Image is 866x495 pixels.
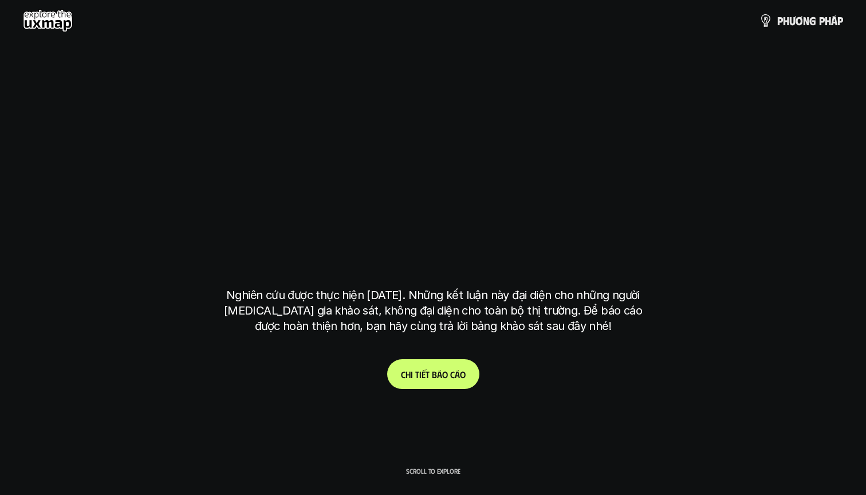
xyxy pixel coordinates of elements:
[837,14,843,27] span: p
[796,14,803,27] span: ơ
[406,467,460,475] p: Scroll to explore
[411,369,413,380] span: i
[442,369,448,380] span: o
[224,133,642,181] h1: phạm vi công việc của
[455,369,460,380] span: á
[831,14,837,27] span: á
[777,14,783,27] span: p
[419,369,422,380] span: i
[401,369,406,380] span: C
[809,14,816,27] span: g
[460,369,466,380] span: o
[783,14,789,27] span: h
[819,14,825,27] span: p
[432,369,437,380] span: b
[415,369,419,380] span: t
[803,14,809,27] span: n
[426,369,430,380] span: t
[825,14,831,27] span: h
[406,369,411,380] span: h
[393,108,481,121] h6: Kết quả nghiên cứu
[229,223,637,272] h1: tại [GEOGRAPHIC_DATA]
[759,9,843,32] a: phươngpháp
[422,369,426,380] span: ế
[437,369,442,380] span: á
[387,359,479,389] a: Chitiếtbáocáo
[450,369,455,380] span: c
[218,288,648,334] p: Nghiên cứu được thực hiện [DATE]. Những kết luận này đại diện cho những người [MEDICAL_DATA] gia ...
[789,14,796,27] span: ư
